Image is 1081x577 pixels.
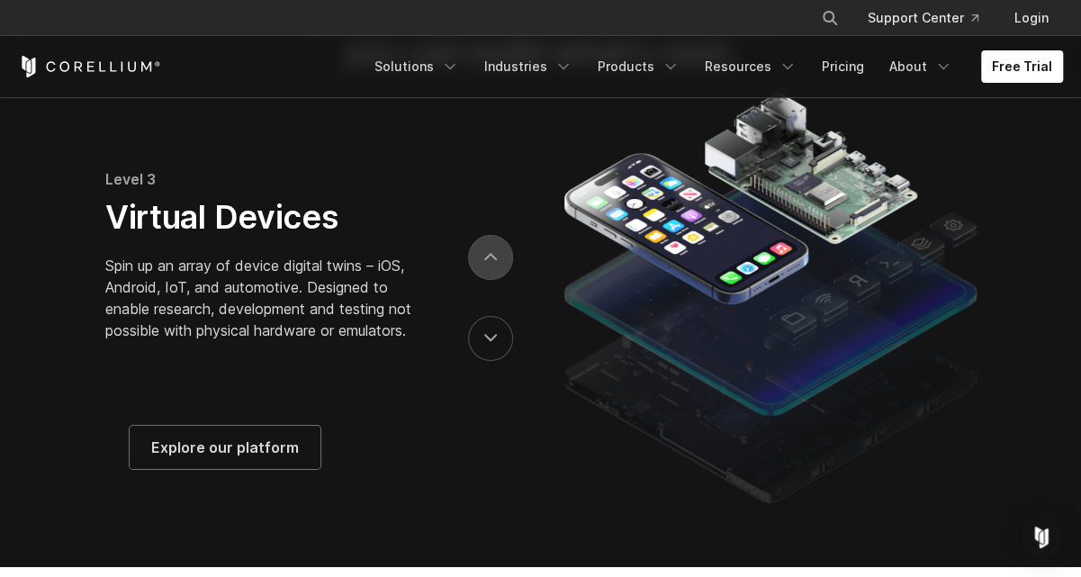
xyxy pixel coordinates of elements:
[587,50,690,83] a: Products
[981,50,1063,83] a: Free Trial
[554,86,984,509] img: Corellium_Platform_RPI_L3_470
[814,2,846,34] button: Search
[853,2,993,34] a: Support Center
[799,2,1063,34] div: Navigation Menu
[18,56,161,77] a: Corellium Home
[130,426,320,469] a: Explore our platform
[151,437,299,458] span: Explore our platform
[1000,2,1063,34] a: Login
[105,255,432,341] p: Spin up an array of device digital twins – iOS, Android, IoT, and automotive. Designed to enable ...
[468,235,513,280] button: next
[364,50,470,83] a: Solutions
[105,197,432,237] h3: Virtual Devices
[473,50,583,83] a: Industries
[1020,516,1063,559] div: Open Intercom Messenger
[364,50,1063,83] div: Navigation Menu
[694,50,807,83] a: Resources
[468,316,513,361] button: previous
[811,50,875,83] a: Pricing
[878,50,963,83] a: About
[105,168,432,190] h6: Level 3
